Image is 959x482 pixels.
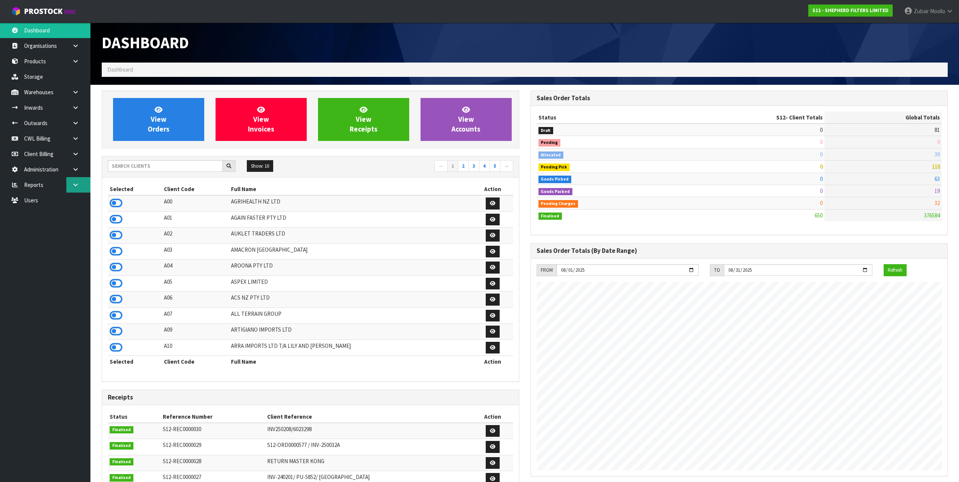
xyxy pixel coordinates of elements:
span: 0 [820,175,823,182]
td: A10 [162,340,229,356]
a: ViewReceipts [318,98,409,141]
h3: Sales Order Totals (By Date Range) [537,247,942,254]
span: Finalised [538,213,562,220]
td: AUKLET TRADERS LTD [229,228,472,244]
th: Client Reference [265,411,473,423]
span: 376584 [924,212,940,219]
span: View Accounts [451,105,480,133]
th: Full Name [229,356,472,368]
span: 650 [815,212,823,219]
span: 63 [935,175,940,182]
span: Draft [538,127,554,135]
a: 1 [447,160,458,172]
a: 4 [479,160,490,172]
span: Allocated [538,151,564,159]
th: Status [108,411,161,423]
a: 2 [458,160,469,172]
a: → [500,160,513,172]
th: Selected [108,183,162,195]
span: S12-REC0000028 [163,458,201,465]
img: cube-alt.png [11,6,21,16]
span: Zubair [914,8,929,15]
td: A02 [162,228,229,244]
span: S12-REC0000027 [163,473,201,480]
span: Goods Packed [538,188,573,196]
a: 5 [489,160,500,172]
td: A03 [162,243,229,260]
th: Full Name [229,183,472,195]
span: 0 [820,151,823,158]
span: 118 [932,163,940,170]
span: 19 [935,187,940,194]
th: Action [472,183,513,195]
th: - Client Totals [670,112,824,124]
span: Finalised [110,458,133,466]
span: Finalised [110,426,133,434]
span: 0 [820,187,823,194]
td: A00 [162,195,229,211]
a: ViewAccounts [421,98,512,141]
h3: Receipts [108,394,513,401]
td: A05 [162,275,229,292]
span: 0 [820,199,823,207]
span: S12-REC0000029 [163,441,201,448]
div: FROM [537,264,557,276]
span: 32 [935,199,940,207]
button: Show: 10 [247,160,273,172]
span: Finalised [110,474,133,482]
h3: Sales Order Totals [537,95,942,102]
small: WMS [64,8,76,15]
td: AROONA PTY LTD [229,260,472,276]
td: A01 [162,211,229,228]
span: RETURN MASTER KONG [267,458,324,465]
td: A09 [162,324,229,340]
a: 3 [468,160,479,172]
nav: Page navigation [316,160,513,173]
th: Client Code [162,183,229,195]
span: Moolla [930,8,945,15]
div: TO [710,264,724,276]
th: Global Totals [824,112,942,124]
span: ProStock [24,6,63,16]
a: S12 - SHEPHERD FILTERS LIMITED [808,5,893,17]
td: ARRA IMPORTS LTD T/A LILY AND [PERSON_NAME] [229,340,472,356]
span: S12 [776,114,786,121]
span: 9 [937,138,940,145]
span: Goods Picked [538,176,572,183]
th: Status [537,112,670,124]
td: ARTIGIANO IMPORTS LTD [229,324,472,340]
span: 39 [935,151,940,158]
span: View Invoices [248,105,274,133]
span: S12-ORD0000577 / INV-250032A [267,441,340,448]
strong: S12 - SHEPHERD FILTERS LIMITED [812,7,889,14]
th: Reference Number [161,411,265,423]
td: ACS NZ PTY LTD [229,292,472,308]
span: Pending Pick [538,164,570,171]
a: ViewOrders [113,98,204,141]
td: AMACRON [GEOGRAPHIC_DATA] [229,243,472,260]
span: 0 [820,138,823,145]
th: Action [473,411,513,423]
span: Pending Charges [538,200,578,208]
th: Action [472,356,513,368]
td: ALL TERRAIN GROUP [229,308,472,324]
input: Search clients [108,160,223,172]
th: Selected [108,356,162,368]
span: 0 [820,163,823,170]
td: A04 [162,260,229,276]
span: View Orders [148,105,170,133]
span: INV250208/6023298 [267,425,312,433]
td: AGAIN FASTER PTY LTD [229,211,472,228]
span: S12-REC0000030 [163,425,201,433]
span: 0 [820,126,823,133]
td: A07 [162,308,229,324]
td: ASPEX LIMITED [229,275,472,292]
a: ViewInvoices [216,98,307,141]
span: Pending [538,139,561,147]
td: A06 [162,292,229,308]
a: ← [434,160,448,172]
span: INV-240201/ PU-5852/ [GEOGRAPHIC_DATA] [267,473,370,480]
span: View Receipts [350,105,378,133]
th: Client Code [162,356,229,368]
span: Dashboard [102,32,189,53]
